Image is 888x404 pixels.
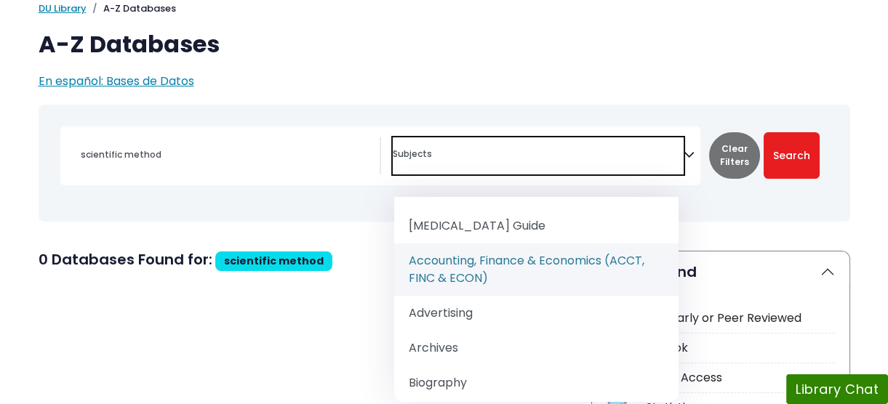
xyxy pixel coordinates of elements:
[39,1,87,15] a: DU Library
[646,369,835,387] div: Open Access
[72,144,380,165] input: Search database by title or keyword
[394,296,678,331] li: Advertising
[394,209,678,243] li: [MEDICAL_DATA] Guide
[786,374,888,404] button: Library Chat
[39,105,850,222] nav: Search filters
[224,254,324,268] span: scientific method
[394,331,678,365] li: Archives
[646,339,835,357] div: e-Book
[394,365,678,400] li: Biography
[646,310,835,327] div: Scholarly or Peer Reviewed
[764,132,820,179] button: Submit for Search Results
[39,31,850,58] h1: A-Z Databases
[87,1,176,16] li: A-Z Databases
[709,132,760,179] button: Clear Filters
[393,150,684,161] textarea: Search
[39,249,212,270] span: 0 Databases Found for:
[39,1,850,16] nav: breadcrumb
[592,251,849,292] button: Icon Legend
[39,73,194,89] a: En español: Bases de Datos
[394,243,678,296] li: Accounting, Finance & Economics (ACCT, FINC & ECON)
